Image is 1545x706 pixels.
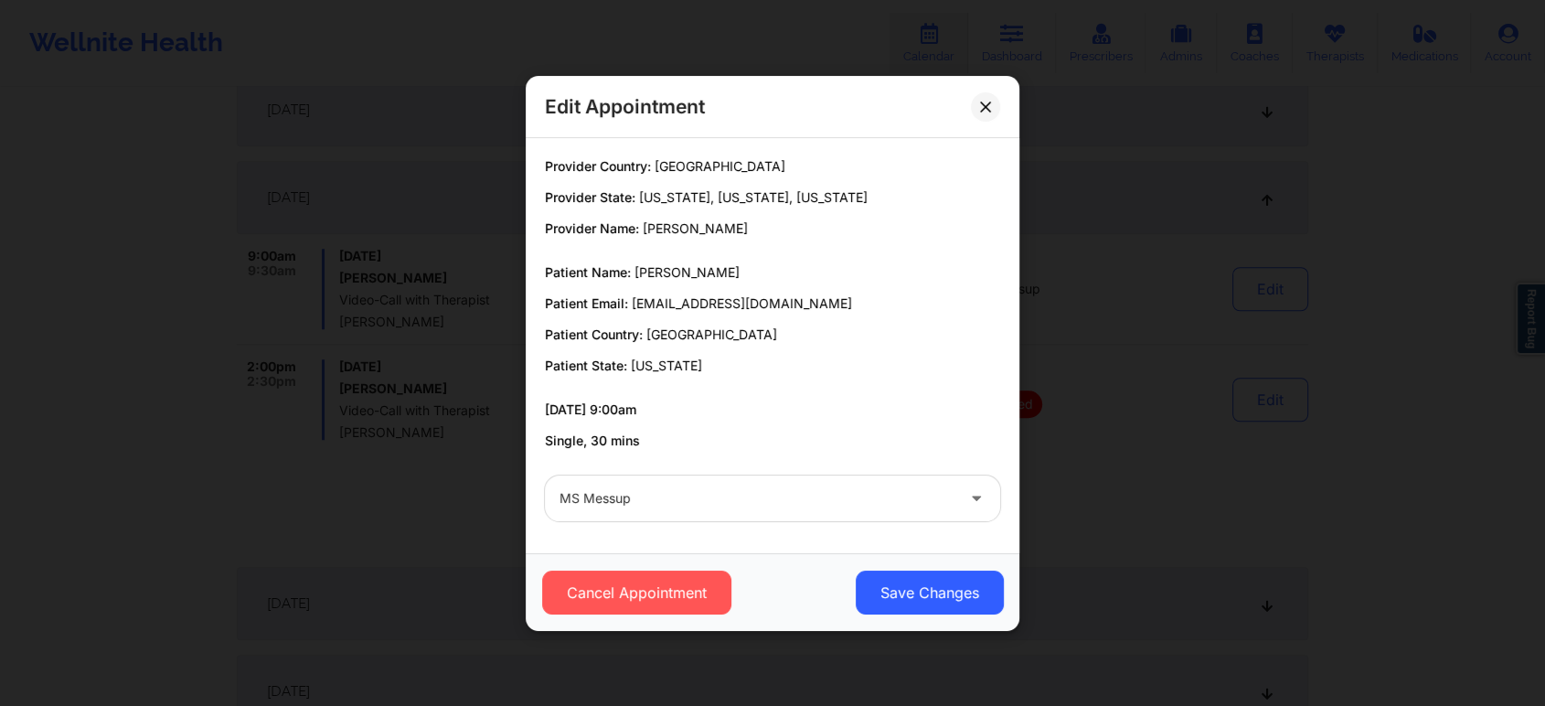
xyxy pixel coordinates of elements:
[545,157,1000,176] p: Provider Country:
[545,188,1000,207] p: Provider State:
[545,94,705,119] h2: Edit Appointment
[545,357,1000,375] p: Patient State:
[646,326,777,342] span: [GEOGRAPHIC_DATA]
[856,571,1004,615] button: Save Changes
[643,220,748,236] span: [PERSON_NAME]
[545,294,1000,313] p: Patient Email:
[545,401,1000,419] p: [DATE] 9:00am
[632,295,852,311] span: [EMAIL_ADDRESS][DOMAIN_NAME]
[631,358,702,373] span: [US_STATE]
[545,219,1000,238] p: Provider Name:
[545,326,1000,344] p: Patient Country:
[559,476,954,521] div: MS messup
[542,571,731,615] button: Cancel Appointment
[634,264,740,280] span: [PERSON_NAME]
[639,189,868,205] span: [US_STATE], [US_STATE], [US_STATE]
[545,432,1000,450] p: Single, 30 mins
[655,158,785,174] span: [GEOGRAPHIC_DATA]
[545,263,1000,282] p: Patient Name:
